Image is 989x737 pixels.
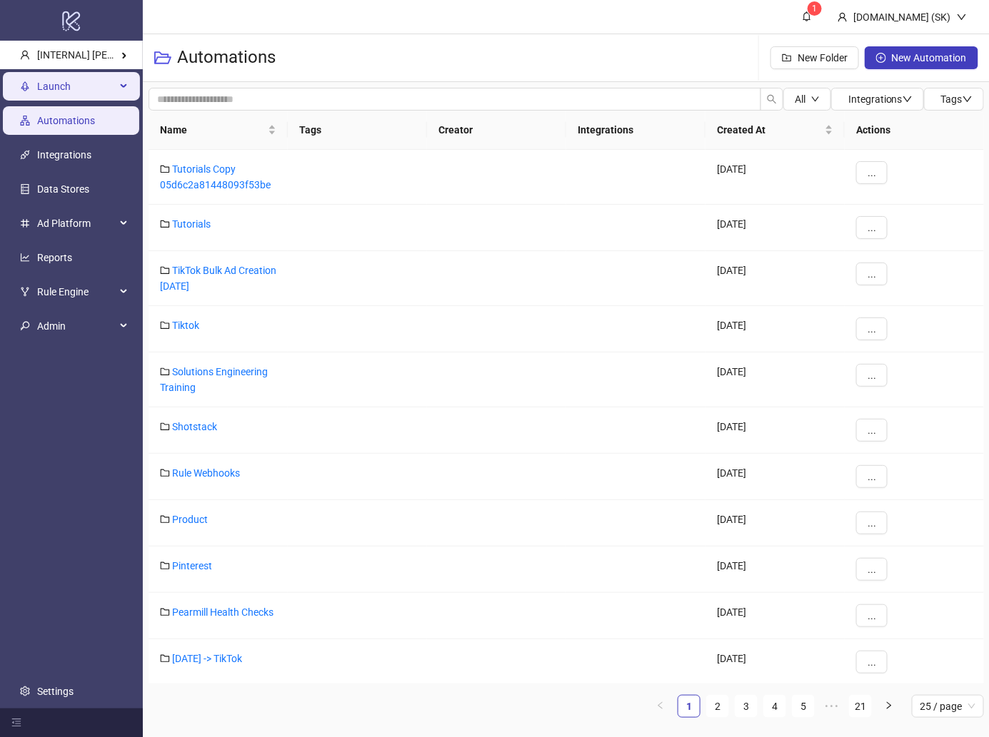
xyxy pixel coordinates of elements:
[798,52,848,63] span: New Folder
[706,593,845,639] div: [DATE]
[856,419,888,442] button: ...
[172,218,211,230] a: Tutorials
[20,81,30,91] span: rocket
[160,122,265,138] span: Name
[172,467,240,479] a: Rule Webhooks
[649,695,672,718] button: left
[735,695,758,718] li: 3
[764,696,785,717] a: 4
[845,111,984,150] th: Actions
[172,514,208,525] a: Product
[678,695,701,718] li: 1
[856,558,888,581] button: ...
[37,209,116,238] span: Ad Platform
[172,560,212,571] a: Pinterest
[770,46,859,69] button: New Folder
[868,323,876,335] span: ...
[37,252,72,263] a: Reports
[736,696,757,717] a: 3
[160,265,276,292] a: TikTok Bulk Ad Creation [DATE]
[856,651,888,674] button: ...
[868,167,876,178] span: ...
[160,366,268,393] a: Solutions Engineering Training
[856,364,888,387] button: ...
[706,205,845,251] div: [DATE]
[37,72,116,101] span: Launch
[172,653,242,664] a: [DATE] -> TikTok
[963,94,973,104] span: down
[856,465,888,488] button: ...
[37,115,95,126] a: Automations
[912,695,984,718] div: Page Size
[792,695,815,718] li: 5
[706,407,845,454] div: [DATE]
[566,111,706,150] th: Integrations
[160,367,170,377] span: folder
[20,218,30,228] span: number
[160,320,170,330] span: folder
[868,222,876,233] span: ...
[856,216,888,239] button: ...
[160,654,170,664] span: folder
[850,696,871,717] a: 21
[706,150,845,205] div: [DATE]
[783,88,831,111] button: Alldown
[717,122,822,138] span: Created At
[37,183,89,195] a: Data Stores
[808,1,822,16] sup: 1
[782,53,792,63] span: folder-add
[868,610,876,621] span: ...
[831,88,924,111] button: Integrationsdown
[706,454,845,500] div: [DATE]
[856,263,888,285] button: ...
[172,606,273,618] a: Pearmill Health Checks
[763,695,786,718] li: 4
[160,607,170,617] span: folder
[706,639,845,686] div: [DATE]
[868,370,876,381] span: ...
[957,12,967,22] span: down
[177,46,276,69] h3: Automations
[848,93,913,105] span: Integrations
[868,564,876,575] span: ...
[37,312,116,340] span: Admin
[941,93,973,105] span: Tags
[706,306,845,352] div: [DATE]
[767,94,777,104] span: search
[878,695,900,718] button: right
[838,12,848,22] span: user
[37,278,116,306] span: Rule Engine
[160,468,170,478] span: folder
[865,46,978,69] button: New Automation
[149,111,288,150] th: Name
[811,95,820,103] span: down
[868,471,876,482] span: ...
[892,52,967,63] span: New Automation
[885,701,893,710] span: right
[20,321,30,331] span: key
[849,695,872,718] li: 21
[20,50,30,60] span: user
[20,287,30,297] span: fork
[868,268,876,280] span: ...
[903,94,913,104] span: down
[160,514,170,524] span: folder
[924,88,984,111] button: Tagsdown
[172,421,217,432] a: Shotstack
[154,49,171,66] span: folder-open
[160,219,170,229] span: folder
[813,4,818,14] span: 1
[649,695,672,718] li: Previous Page
[37,686,74,697] a: Settings
[868,656,876,668] span: ...
[172,320,199,331] a: Tiktok
[37,149,91,161] a: Integrations
[795,93,805,105] span: All
[802,11,812,21] span: bell
[868,517,876,529] span: ...
[160,265,170,275] span: folder
[856,161,888,184] button: ...
[160,163,271,190] a: Tutorials Copy 05d6c2a81448093f53be
[427,111,566,150] th: Creator
[37,49,199,61] span: [INTERNAL] [PERSON_NAME] Kitchn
